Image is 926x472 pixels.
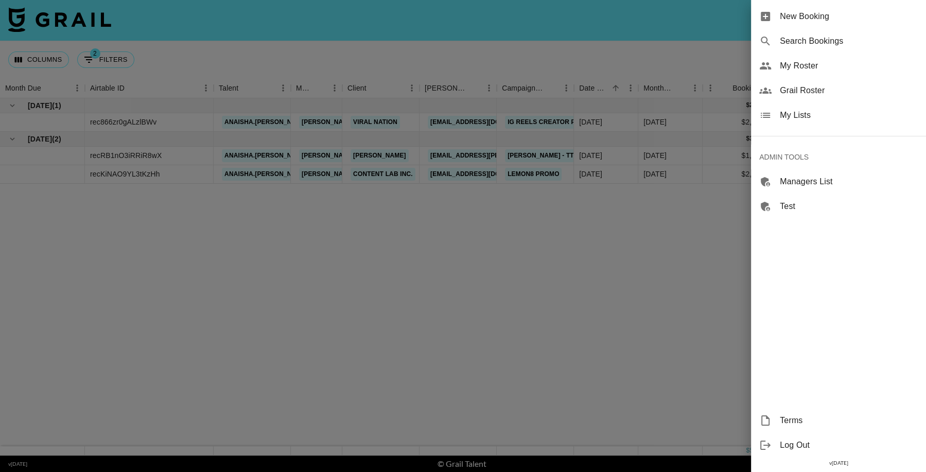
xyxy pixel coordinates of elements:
[780,84,918,97] span: Grail Roster
[751,433,926,458] div: Log Out
[780,176,918,188] span: Managers List
[780,109,918,121] span: My Lists
[780,35,918,47] span: Search Bookings
[751,194,926,219] div: Test
[751,169,926,194] div: Managers List
[751,29,926,54] div: Search Bookings
[751,408,926,433] div: Terms
[780,200,918,213] span: Test
[780,10,918,23] span: New Booking
[751,4,926,29] div: New Booking
[751,78,926,103] div: Grail Roster
[751,458,926,468] div: v [DATE]
[780,414,918,427] span: Terms
[780,439,918,451] span: Log Out
[751,145,926,169] div: ADMIN TOOLS
[751,103,926,128] div: My Lists
[780,60,918,72] span: My Roster
[751,54,926,78] div: My Roster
